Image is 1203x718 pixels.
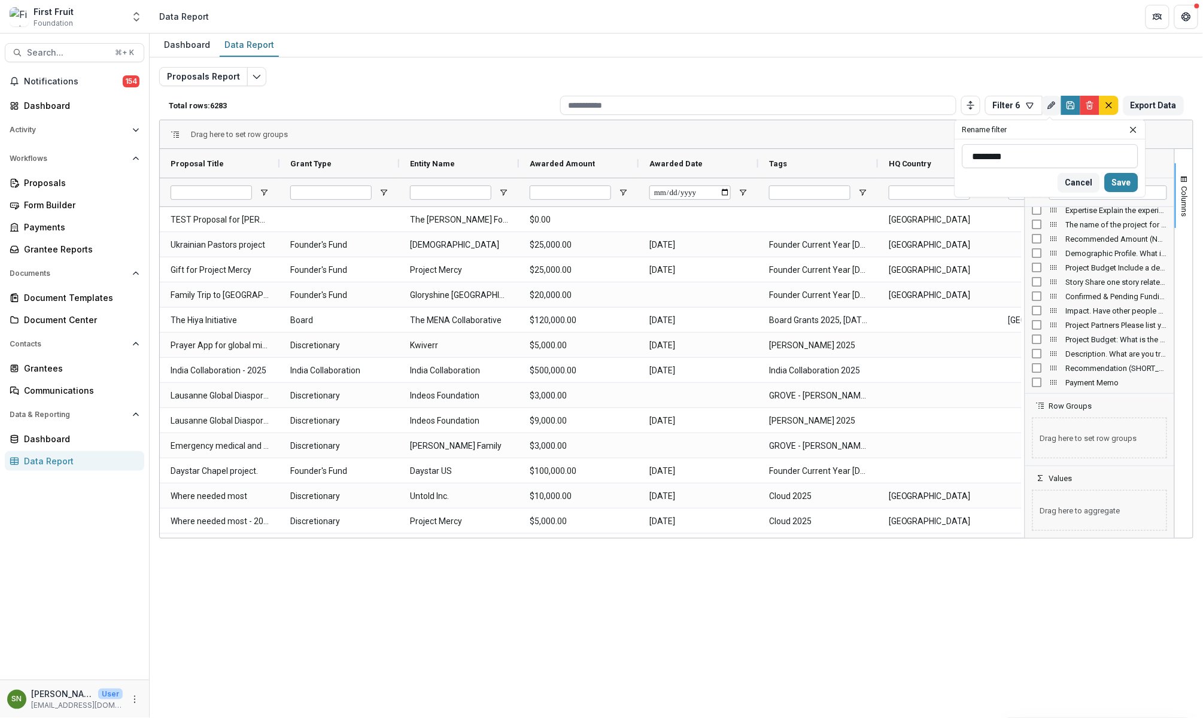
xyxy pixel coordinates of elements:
p: [EMAIL_ADDRESS][DOMAIN_NAME] [31,700,123,711]
div: Row Groups [191,130,288,139]
button: Open Data & Reporting [5,405,144,424]
span: [PERSON_NAME] 2025 [769,333,867,358]
span: [GEOGRAPHIC_DATA] [889,509,987,534]
a: Payments [5,217,144,237]
button: Save [1105,173,1138,192]
div: Dashboard [159,36,215,53]
div: Form Builder [24,199,135,211]
span: Contacts [10,340,127,348]
div: Dashboard [24,99,135,112]
span: Founder's Fund [290,233,388,257]
a: Grantee Reports [5,239,144,259]
button: Open Filter Menu [259,188,269,197]
span: Row Groups [1049,401,1092,410]
span: [PERSON_NAME] Family [410,434,508,458]
button: Open Contacts [5,334,144,354]
span: Discretionary [290,409,388,433]
div: Impact. Have other people or organizations provided positive feedback regarding your organization... [1025,303,1174,318]
span: Impact. Have other people or organizations provided positive feedback regarding your organization... [1066,306,1167,315]
span: Project Mercy [410,258,508,282]
span: Story Share one story related to this project to help us understand what you’re hoping to achieve... [1066,278,1167,287]
span: $100,000.00 [530,459,628,483]
span: Values [1049,474,1073,483]
span: Description. What are you trying to accomplish and how does it impact the [DEMOGRAPHIC_DATA]? Pro... [1066,349,1167,358]
span: Data & Reporting [10,410,127,419]
span: Project Mercy [410,509,508,534]
span: Lausanne Global Diaspora Network Majority World participants meeting expenses [171,409,269,433]
div: Grantees [24,362,135,375]
button: Save [1061,96,1080,115]
input: Awarded Amount Filter Input [530,185,611,200]
p: User [98,689,123,699]
span: Where needed most - 2025 [171,509,269,534]
span: $3,000.00 [530,384,628,408]
span: Kwiverr [410,333,508,358]
span: Awarded Date [649,159,703,168]
a: Dashboard [159,34,215,57]
img: First Fruit [10,7,29,26]
span: [DATE] [649,459,748,483]
span: $0.00 [530,208,628,232]
span: Expertise Explain the experience or expertise your organization will bring to this project. (FORM... [1066,206,1167,215]
button: Toggle auto height [961,96,980,115]
button: Edit selected report [247,67,266,86]
a: Document Center [5,310,144,330]
span: Documents [10,269,127,278]
span: India Collaboration [410,358,508,383]
span: Entity Name [410,159,455,168]
span: Discretionary [290,434,388,458]
span: [GEOGRAPHIC_DATA] [889,233,987,257]
p: [PERSON_NAME] [31,687,93,700]
input: Proposal Title Filter Input [171,185,252,200]
span: Category 1 Grants 2025 [769,534,867,559]
span: Emergency medical and and transportation needs of the [PERSON_NAME] family in [GEOGRAPHIC_DATA] [171,434,269,458]
span: Founder Current Year [DATE] [769,233,867,257]
a: Communications [5,381,144,400]
span: Founder's Fund [290,258,388,282]
span: Daystar US [410,459,508,483]
span: Foundation [34,18,73,29]
div: Project Budget: What is the full amount needed to complete the project from all sources? (CURRENC... [1025,332,1174,346]
div: Expertise Explain the experience or expertise your organization will bring to this project. (FORM... [1025,203,1174,217]
div: Values [1025,483,1174,538]
div: Confirmed & Pending Funding Sources What funds are already committed toward this project? Note ot... [1025,289,1174,303]
span: Founder Current Year [DATE] [769,459,867,483]
span: $500,000.00 [530,358,628,383]
button: Open Filter Menu [379,188,388,197]
span: $3,000.00 [530,434,628,458]
span: Workflows [10,154,127,163]
span: Demographic Profile. What is the composition of the Senior Executive Team at your organization (i... [1066,249,1167,258]
span: [DATE] [649,308,748,333]
a: Dashboard [5,96,144,115]
span: Recommendation (SHORT_TEXT) [1066,364,1167,373]
span: Untold Inc. [410,484,508,509]
button: Open Activity [5,120,144,139]
button: Cancel [1058,173,1100,192]
button: More [127,692,142,707]
input: HQ Country Filter Input [889,185,970,200]
span: Notifications [24,77,123,87]
span: $9,000.00 [530,409,628,433]
span: [DATE] [649,233,748,257]
span: Founder Current Year [DATE] [769,283,867,308]
span: [DATE] [649,358,748,383]
div: ⌘ + K [113,46,136,59]
button: default [1099,96,1119,115]
span: $10,000.00 [530,484,628,509]
div: Payments [24,221,135,233]
button: Open entity switcher [128,5,145,29]
span: Discretionary [290,384,388,408]
span: The name of the project for which you are requesting funds. (GRANT_PROP_TITLE) [1066,220,1167,229]
span: Recommended Amount (NUMBER) [1066,235,1167,244]
span: Cloud 2025 [769,509,867,534]
div: The name of the project for which you are requesting funds. (GRANT_PROP_TITLE) Column [1025,217,1174,232]
span: Prayer App for global mission [171,333,269,358]
span: $5,000.00 [530,333,628,358]
span: [GEOGRAPHIC_DATA] [889,484,987,509]
span: Board Grants 2025, [DATE] Board Grants, Pooled Funding [769,308,867,333]
span: Founder's Fund [290,283,388,308]
span: Discretionary [290,333,388,358]
div: Recommendation (SHORT_TEXT) Column [1025,361,1174,375]
span: Grant Type [290,159,332,168]
button: Open Workflows [5,149,144,168]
